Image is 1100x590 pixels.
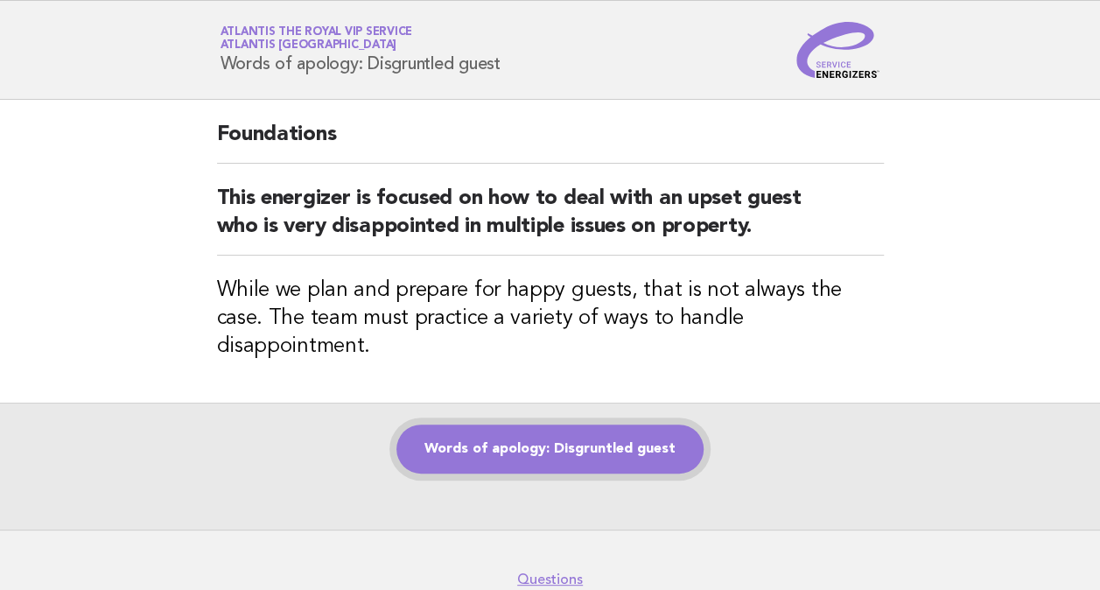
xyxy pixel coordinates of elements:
a: Questions [517,571,583,588]
span: Atlantis [GEOGRAPHIC_DATA] [221,40,397,52]
a: Words of apology: Disgruntled guest [396,425,704,474]
img: Service Energizers [796,22,880,78]
h1: Words of apology: Disgruntled guest [221,27,501,73]
h2: Foundations [217,121,884,164]
a: Atlantis the Royal VIP ServiceAtlantis [GEOGRAPHIC_DATA] [221,26,413,51]
h2: This energizer is focused on how to deal with an upset guest who is very disappointed in multiple... [217,185,884,256]
h3: While we plan and prepare for happy guests, that is not always the case. The team must practice a... [217,277,884,361]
